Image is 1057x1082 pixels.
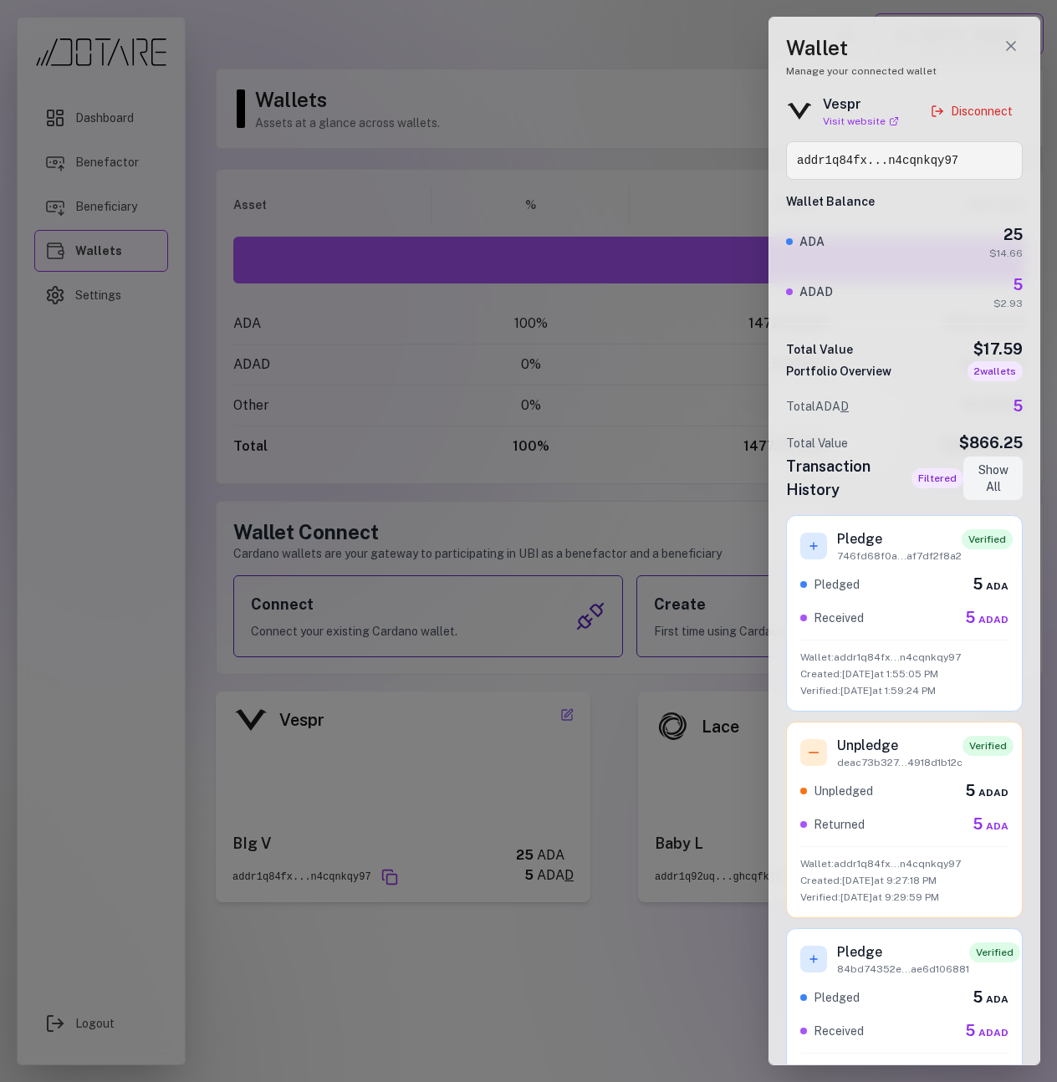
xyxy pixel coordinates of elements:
[800,874,1008,887] p: Created: [DATE] at 9:27:18 PM
[1013,395,1023,418] span: 5
[786,363,891,380] h3: Portfolio Overview
[837,942,969,962] h3: Pledge
[963,457,1023,500] button: Show All
[959,431,1023,455] span: $866.25
[999,34,1023,58] button: Close wallet drawer
[965,779,1008,803] div: 5
[786,103,813,119] img: Vespr logo
[814,610,864,626] span: Received
[800,684,1008,697] p: Verified: [DATE] at 1:59:24 PM
[786,455,901,502] h2: Transaction History
[973,573,1008,596] div: 5
[786,64,1023,78] p: Manage your connected wallet
[814,1023,864,1039] span: Received
[986,820,1008,832] span: ADA
[823,94,899,115] div: Vespr
[973,813,1008,836] div: 5
[814,816,865,833] span: Returned
[978,787,1008,799] span: ADAD
[837,962,969,976] p: 84bd74352e...ae6d106881
[799,283,833,300] span: ADAD
[800,891,1008,904] p: Verified: [DATE] at 9:29:59 PM
[840,400,849,413] span: D
[800,667,1008,681] p: Created: [DATE] at 1:55:05 PM
[973,986,1008,1009] div: 5
[786,398,849,415] span: Total
[989,223,1023,247] div: 25
[989,247,1023,260] div: $14.66
[800,1064,1008,1077] p: Wallet: addr1q84fx...n4cqnkqy97
[993,273,1023,297] div: 5
[786,141,1023,180] button: addr1q84fx...n4cqnkqy97
[814,989,860,1006] span: Pledged
[800,857,1008,870] p: Wallet: addr1q84fx...n4cqnkqy97
[786,193,1023,210] h4: Wallet Balance
[799,233,825,250] span: ADA
[814,783,873,799] span: Unpledged
[815,400,849,413] span: ADA
[837,756,963,769] p: deac73b327...4918d1b12c
[800,651,1008,664] p: Wallet: addr1q84fx...n4cqnkqy97
[978,1027,1008,1039] span: ADAD
[786,341,853,358] span: Total Value
[993,297,1023,310] div: $2.93
[986,580,1008,592] span: ADA
[837,736,963,756] h3: Unpledge
[921,96,1023,126] button: Disconnect
[823,115,899,128] a: Visit website
[965,1019,1008,1043] div: 5
[973,338,1023,361] span: $17.59
[962,529,1013,549] span: Verified
[965,606,1008,630] div: 5
[837,549,962,563] p: 746fd68f0a...af7df2f8a2
[978,614,1008,625] span: ADAD
[837,529,962,549] h3: Pledge
[986,993,1008,1005] span: ADA
[786,435,848,452] span: Total Value
[963,736,1014,756] span: Verified
[911,468,963,488] span: Filtered
[969,942,1020,962] span: Verified
[814,576,860,593] span: Pledged
[968,361,1023,381] span: 2 wallet s
[786,34,1023,61] h1: Wallet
